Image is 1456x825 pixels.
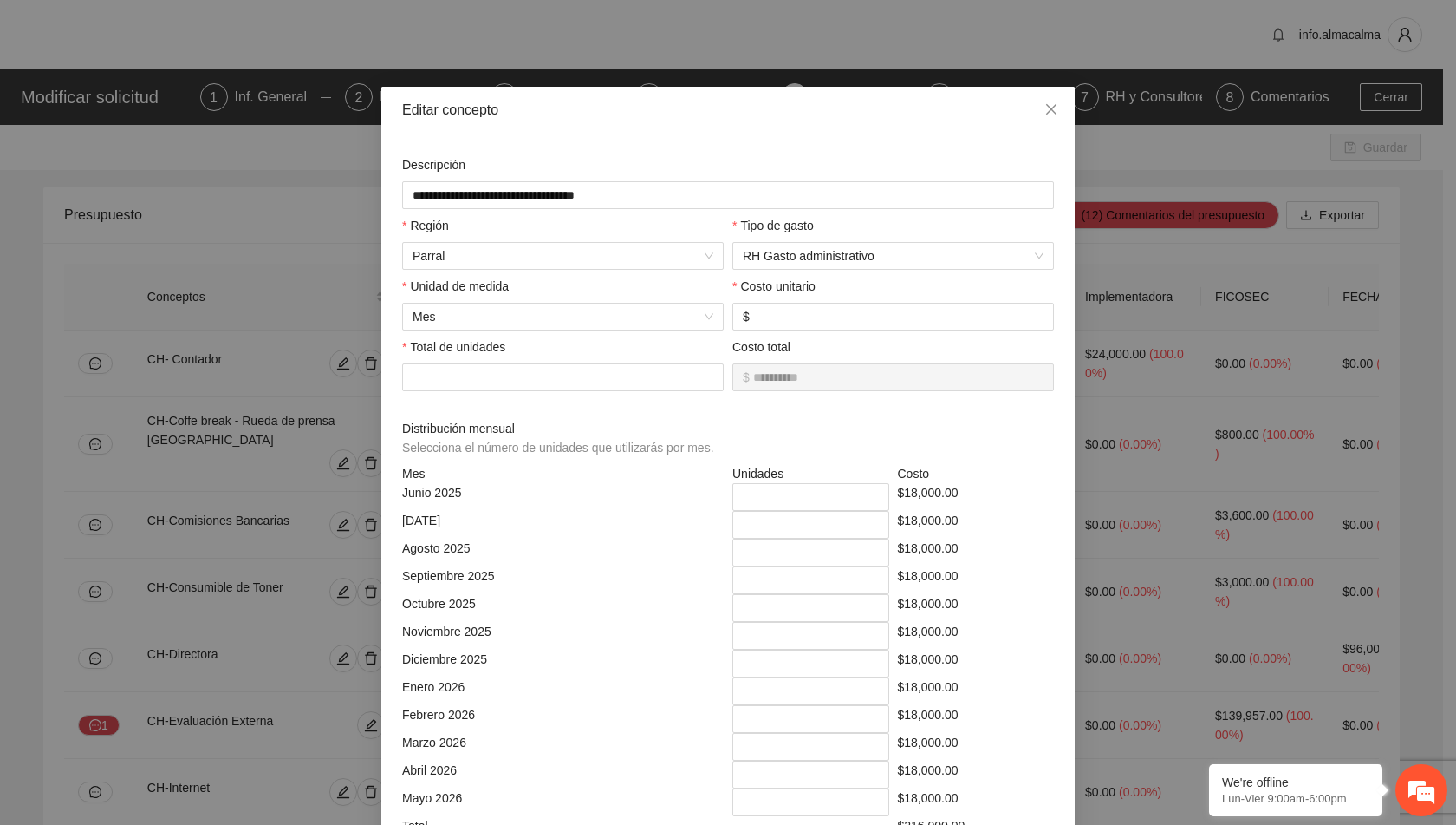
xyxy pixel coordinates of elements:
[894,566,1059,594] div: $18,000.00
[398,622,728,650] div: Noviembre 2025
[732,337,790,357] label: Costo total
[398,464,728,483] div: Mes
[1044,102,1058,116] span: close
[1222,792,1369,805] p: Lun-Vier 9:00am-6:00pm
[1028,87,1075,134] button: Close
[894,650,1059,678] div: $18,000.00
[894,464,1059,483] div: Costo
[894,622,1059,650] div: $18,000.00
[402,101,1054,120] div: Editar concepto
[398,650,728,678] div: Diciembre 2025
[732,277,816,296] label: Costo unitario
[728,464,894,483] div: Unidades
[402,441,714,455] span: Selecciona el número de unidades que utilizarás por mes.
[894,678,1059,705] div: $18,000.00
[413,304,713,330] span: Mes
[894,483,1059,511] div: $18,000.00
[743,243,1043,269] span: RH Gasto administrativo
[402,216,449,235] label: Región
[894,511,1059,539] div: $18,000.00
[894,761,1059,789] div: $18,000.00
[398,511,728,539] div: [DATE]
[894,539,1059,566] div: $18,000.00
[402,155,465,174] label: Descripción
[894,733,1059,761] div: $18,000.00
[398,594,728,622] div: Octubre 2025
[1222,776,1369,789] div: We're offline
[398,705,728,733] div: Febrero 2026
[398,566,728,594] div: Septiembre 2025
[743,307,750,326] span: $
[732,216,814,235] label: Tipo de gasto
[398,789,728,816] div: Mayo 2026
[894,705,1059,733] div: $18,000.00
[402,277,509,296] label: Unidad de medida
[402,419,720,457] span: Distribución mensual
[398,539,728,566] div: Agosto 2025
[398,678,728,705] div: Enero 2026
[894,594,1059,622] div: $18,000.00
[413,243,713,269] span: Parral
[398,761,728,789] div: Abril 2026
[402,337,505,357] label: Total de unidades
[743,368,750,387] span: $
[398,733,728,761] div: Marzo 2026
[894,789,1059,816] div: $18,000.00
[398,483,728,511] div: Junio 2025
